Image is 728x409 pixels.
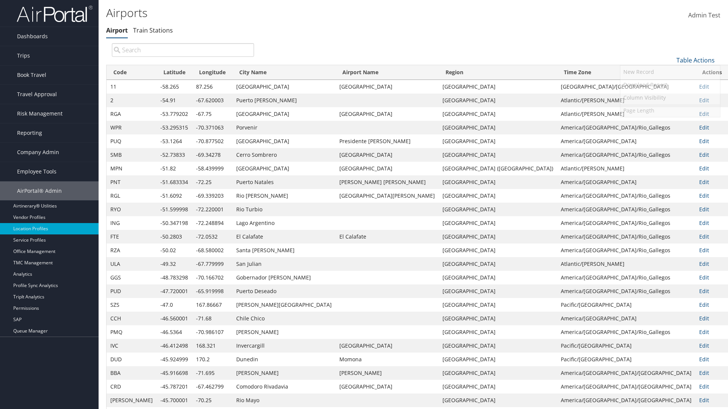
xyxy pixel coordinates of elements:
a: Page Length [620,104,720,117]
img: airportal-logo.png [17,5,93,23]
span: Book Travel [17,66,46,84]
span: Risk Management [17,104,63,123]
a: New Record [620,66,720,78]
span: AirPortal® Admin [17,181,62,200]
span: Reporting [17,123,42,142]
span: Travel Approval [17,85,57,104]
a: Column Visibility [620,91,720,104]
a: Download Report [620,78,720,91]
span: Employee Tools [17,162,56,181]
span: Dashboards [17,27,48,46]
span: Company Admin [17,143,59,162]
span: Trips [17,46,30,65]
